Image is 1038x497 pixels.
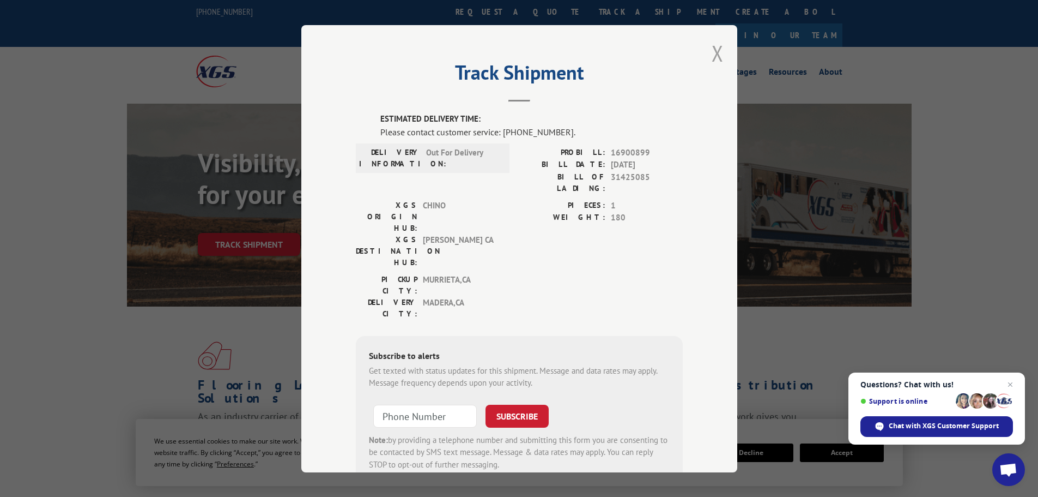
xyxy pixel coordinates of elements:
span: MADERA , CA [423,296,496,319]
span: CHINO [423,199,496,233]
div: Get texted with status updates for this shipment. Message and data rates may apply. Message frequ... [369,364,670,389]
span: [PERSON_NAME] CA [423,233,496,268]
label: WEIGHT: [519,212,605,224]
div: Subscribe to alerts [369,349,670,364]
span: 31425085 [611,171,683,194]
span: Chat with XGS Customer Support [889,421,999,431]
div: by providing a telephone number and submitting this form you are consenting to be contacted by SM... [369,434,670,471]
label: PICKUP CITY: [356,273,417,296]
div: Please contact customer service: [PHONE_NUMBER]. [380,125,683,138]
span: Support is online [860,397,952,405]
label: PIECES: [519,199,605,212]
label: DELIVERY CITY: [356,296,417,319]
span: Chat with XGS Customer Support [860,416,1013,437]
button: Close modal [712,39,724,68]
span: Questions? Chat with us! [860,380,1013,389]
span: 1 [611,199,683,212]
span: Out For Delivery [426,146,500,169]
label: ESTIMATED DELIVERY TIME: [380,113,683,125]
button: SUBSCRIBE [485,404,549,427]
a: Open chat [992,453,1025,486]
strong: Note: [369,434,388,445]
span: 16900899 [611,146,683,159]
label: BILL DATE: [519,159,605,171]
label: BILL OF LADING: [519,171,605,194]
label: PROBILL: [519,146,605,159]
span: 180 [611,212,683,224]
input: Phone Number [373,404,477,427]
h2: Track Shipment [356,65,683,86]
label: DELIVERY INFORMATION: [359,146,421,169]
span: [DATE] [611,159,683,171]
label: XGS DESTINATION HUB: [356,233,417,268]
span: MURRIETA , CA [423,273,496,296]
label: XGS ORIGIN HUB: [356,199,417,233]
